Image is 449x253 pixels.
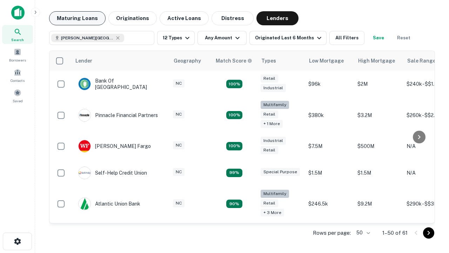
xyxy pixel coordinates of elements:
[9,57,26,63] span: Borrowers
[226,200,242,208] div: Matching Properties: 10, hasApolloMatch: undefined
[79,167,91,179] img: picture
[305,51,354,71] th: Low Mortgage
[261,190,289,198] div: Multifamily
[79,109,91,121] img: picture
[2,25,33,44] a: Search
[78,140,151,153] div: [PERSON_NAME] Fargo
[261,101,289,109] div: Multifamily
[261,168,300,176] div: Special Purpose
[2,66,33,85] a: Contacts
[78,197,140,210] div: Atlantic Union Bank
[305,133,354,160] td: $7.5M
[174,57,201,65] div: Geography
[226,111,242,119] div: Matching Properties: 20, hasApolloMatch: undefined
[2,45,33,64] a: Borrowers
[160,11,209,25] button: Active Loans
[313,229,351,237] p: Rows per page:
[61,35,114,41] span: [PERSON_NAME][GEOGRAPHIC_DATA], [GEOGRAPHIC_DATA]
[79,78,91,90] img: picture
[354,160,403,186] td: $1.5M
[261,84,286,92] div: Industrial
[173,141,185,149] div: NC
[157,31,195,45] button: 12 Types
[261,146,278,154] div: Retail
[226,80,242,88] div: Matching Properties: 15, hasApolloMatch: undefined
[414,174,449,208] iframe: Chat Widget
[13,98,23,104] span: Saved
[173,110,185,118] div: NC
[261,137,286,145] div: Industrial
[423,227,434,239] button: Go to next page
[79,198,91,210] img: picture
[305,186,354,222] td: $246.5k
[78,167,147,179] div: Self-help Credit Union
[354,71,403,97] td: $2M
[255,34,323,42] div: Originated Last 6 Months
[358,57,395,65] div: High Mortgage
[305,160,354,186] td: $1.5M
[78,109,158,122] div: Pinnacle Financial Partners
[108,11,157,25] button: Originations
[212,51,257,71] th: Capitalize uses an advanced AI algorithm to match your search with the best lender. The match sco...
[11,37,24,43] span: Search
[382,229,408,237] p: 1–50 of 61
[261,110,278,118] div: Retail
[216,57,252,65] div: Capitalize uses an advanced AI algorithm to match your search with the best lender. The match sco...
[257,51,305,71] th: Types
[261,120,283,128] div: + 1 more
[169,51,212,71] th: Geography
[367,31,390,45] button: Save your search to get updates of matches that match your search criteria.
[216,57,251,65] h6: Match Score
[354,186,403,222] td: $9.2M
[354,228,371,238] div: 50
[261,199,278,207] div: Retail
[354,133,403,160] td: $500M
[79,140,91,152] img: picture
[354,97,403,133] td: $3.2M
[256,11,299,25] button: Lenders
[212,11,254,25] button: Distress
[11,6,25,20] img: capitalize-icon.png
[407,57,436,65] div: Sale Range
[226,169,242,177] div: Matching Properties: 11, hasApolloMatch: undefined
[226,142,242,150] div: Matching Properties: 14, hasApolloMatch: undefined
[249,31,327,45] button: Originated Last 6 Months
[305,71,354,97] td: $96k
[2,86,33,105] a: Saved
[261,74,278,83] div: Retail
[49,11,106,25] button: Maturing Loans
[197,31,247,45] button: Any Amount
[173,168,185,176] div: NC
[78,78,162,90] div: Bank Of [GEOGRAPHIC_DATA]
[173,79,185,87] div: NC
[173,199,185,207] div: NC
[261,57,276,65] div: Types
[393,31,415,45] button: Reset
[354,51,403,71] th: High Mortgage
[309,57,344,65] div: Low Mortgage
[329,31,364,45] button: All Filters
[11,78,25,83] span: Contacts
[305,97,354,133] td: $380k
[261,209,284,217] div: + 3 more
[71,51,169,71] th: Lender
[75,57,92,65] div: Lender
